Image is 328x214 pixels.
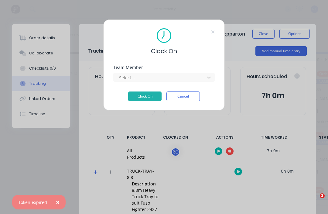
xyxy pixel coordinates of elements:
iframe: Intercom live chat [307,193,322,208]
button: Cancel [166,91,200,101]
button: Close [50,195,66,209]
span: Clock On [151,47,177,56]
div: Token expired [18,199,47,205]
span: 2 [320,193,325,198]
button: Clock On [128,91,162,101]
span: × [56,198,60,206]
div: Team Member [113,65,215,70]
